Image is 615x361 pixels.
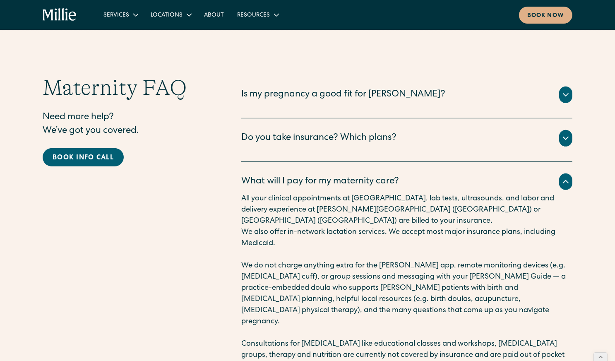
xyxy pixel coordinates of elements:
[241,193,572,227] p: All your clinical appointments at [GEOGRAPHIC_DATA], lab tests, ultrasounds, and labor and delive...
[241,249,572,260] p: ‍
[43,8,77,22] a: home
[53,153,114,163] div: Book info call
[43,148,124,166] a: Book info call
[237,11,270,20] div: Resources
[241,88,445,102] div: Is my pregnancy a good fit for [PERSON_NAME]?
[241,260,572,327] p: We do not charge anything extra for the [PERSON_NAME] app, remote monitoring devices (e.g. [MEDIC...
[231,8,285,22] div: Resources
[151,11,183,20] div: Locations
[43,111,208,138] p: Need more help? We’ve got you covered.
[519,7,572,24] a: Book now
[144,8,197,22] div: Locations
[43,75,208,101] h2: Maternity FAQ
[103,11,129,20] div: Services
[527,12,564,20] div: Book now
[241,175,399,189] div: What will I pay for my maternity care?
[241,227,572,249] p: We also offer in-network lactation services. We accept most major insurance plans, including Medi...
[241,132,396,145] div: Do you take insurance? Which plans?
[197,8,231,22] a: About
[97,8,144,22] div: Services
[241,327,572,339] p: ‍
